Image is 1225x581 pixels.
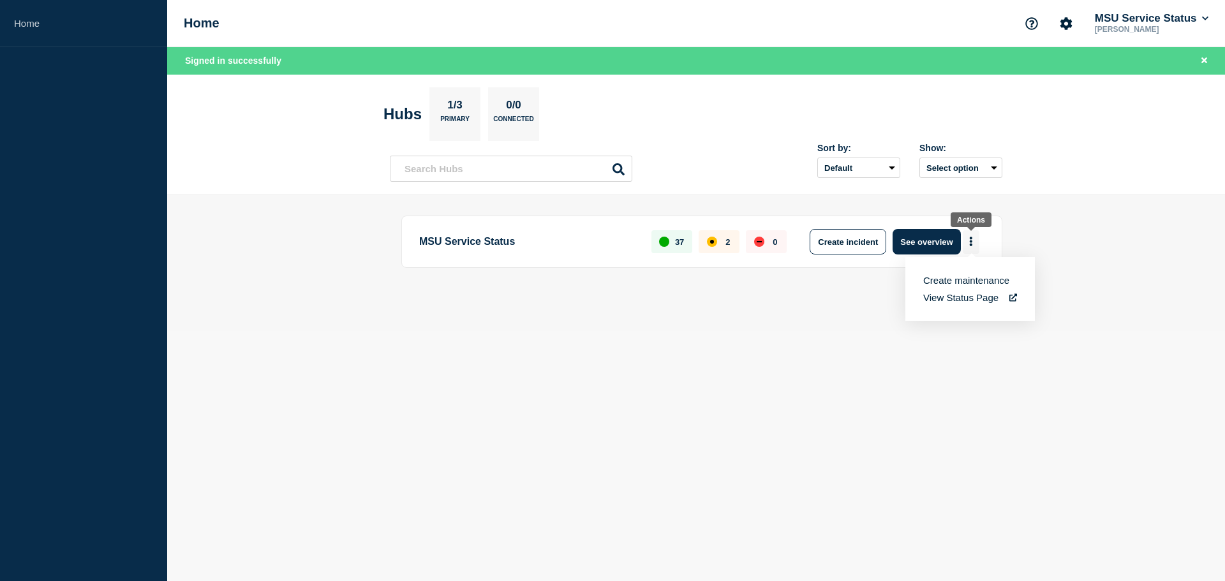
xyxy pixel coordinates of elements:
button: Create incident [810,229,886,254]
button: MSU Service Status [1092,12,1211,25]
div: Show: [919,143,1002,153]
button: More actions [963,230,979,254]
p: MSU Service Status [419,229,637,254]
p: Connected [493,115,533,129]
span: Signed in successfully [185,55,281,66]
p: 1/3 [443,99,468,115]
button: Select option [919,158,1002,178]
a: View Status Page [923,292,1017,303]
h2: Hubs [383,105,422,123]
button: See overview [893,229,960,254]
p: Primary [440,115,470,129]
p: 0/0 [501,99,526,115]
div: up [659,237,669,247]
select: Sort by [817,158,900,178]
input: Search Hubs [390,156,632,182]
div: Sort by: [817,143,900,153]
p: [PERSON_NAME] [1092,25,1211,34]
div: down [754,237,764,247]
p: 0 [773,237,777,247]
div: affected [707,237,717,247]
div: Actions [957,216,985,224]
button: Close banner [1196,54,1212,68]
p: 2 [725,237,730,247]
button: Create maintenance [923,275,1009,286]
button: Support [1018,10,1045,37]
button: Account settings [1053,10,1080,37]
p: 37 [675,237,684,247]
h1: Home [184,16,219,31]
